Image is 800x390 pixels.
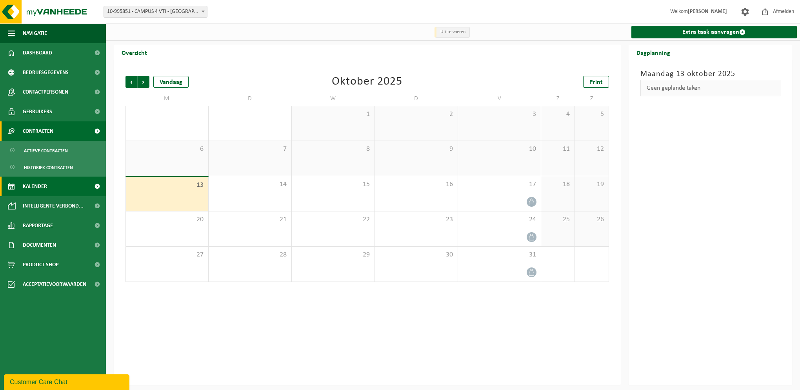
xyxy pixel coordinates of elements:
[125,76,137,88] span: Vorige
[23,177,47,196] span: Kalender
[688,9,727,14] strong: [PERSON_NAME]
[545,145,571,153] span: 11
[23,121,53,141] span: Contracten
[4,373,131,390] iframe: chat widget
[458,92,541,106] td: V
[213,251,287,259] span: 28
[545,110,571,119] span: 4
[23,235,56,255] span: Documenten
[125,92,209,106] td: M
[579,180,604,189] span: 19
[541,92,575,106] td: Z
[296,145,371,153] span: 8
[379,215,454,224] span: 23
[296,215,371,224] span: 22
[23,216,53,235] span: Rapportage
[2,143,104,158] a: Actieve contracten
[23,82,68,102] span: Contactpersonen
[2,160,104,175] a: Historiek contracten
[23,274,86,294] span: Acceptatievoorwaarden
[23,196,84,216] span: Intelligente verbond...
[589,79,603,85] span: Print
[23,43,52,63] span: Dashboard
[629,45,678,60] h2: Dagplanning
[130,251,204,259] span: 27
[213,215,287,224] span: 21
[209,92,292,106] td: D
[462,215,537,224] span: 24
[579,215,604,224] span: 26
[579,145,604,153] span: 12
[24,143,68,158] span: Actieve contracten
[545,180,571,189] span: 18
[435,27,470,38] li: Uit te voeren
[296,180,371,189] span: 15
[138,76,149,88] span: Volgende
[104,6,207,17] span: 10-995851 - CAMPUS 4 VTI - POPERINGE
[213,180,287,189] span: 14
[23,102,52,121] span: Gebruikers
[379,145,454,153] span: 9
[104,6,207,18] span: 10-995851 - CAMPUS 4 VTI - POPERINGE
[296,110,371,119] span: 1
[640,80,781,96] div: Geen geplande taken
[23,23,47,43] span: Navigatie
[462,145,537,153] span: 10
[545,215,571,224] span: 25
[379,251,454,259] span: 30
[130,215,204,224] span: 20
[24,160,73,175] span: Historiek contracten
[130,145,204,153] span: 6
[583,76,609,88] a: Print
[130,181,204,190] span: 13
[23,63,69,82] span: Bedrijfsgegevens
[462,251,537,259] span: 31
[213,145,287,153] span: 7
[462,180,537,189] span: 17
[23,255,58,274] span: Product Shop
[379,110,454,119] span: 2
[296,251,371,259] span: 29
[631,26,797,38] a: Extra taak aanvragen
[379,180,454,189] span: 16
[292,92,375,106] td: W
[462,110,537,119] span: 3
[640,68,781,80] h3: Maandag 13 oktober 2025
[575,92,609,106] td: Z
[153,76,189,88] div: Vandaag
[332,76,402,88] div: Oktober 2025
[579,110,604,119] span: 5
[114,45,155,60] h2: Overzicht
[375,92,458,106] td: D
